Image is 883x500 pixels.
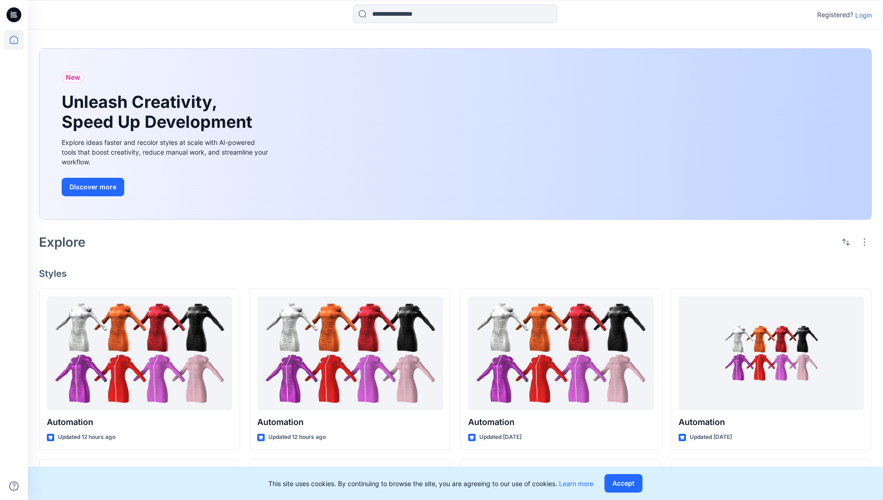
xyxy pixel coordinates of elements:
[62,178,270,196] a: Discover more
[66,72,80,83] span: New
[855,10,872,20] p: Login
[604,474,642,493] button: Accept
[468,416,654,429] p: Automation
[690,432,732,442] p: Updated [DATE]
[817,9,853,20] p: Registered?
[62,92,256,132] h1: Unleash Creativity, Speed Up Development
[257,296,443,411] a: Automation
[39,268,872,279] h4: Styles
[479,432,521,442] p: Updated [DATE]
[58,432,115,442] p: Updated 12 hours ago
[268,432,326,442] p: Updated 12 hours ago
[47,296,232,411] a: Automation
[39,235,86,250] h2: Explore
[468,296,654,411] a: Automation
[47,416,232,429] p: Automation
[62,137,270,167] div: Explore ideas faster and recolor styles at scale with AI-powered tools that boost creativity, red...
[257,416,443,429] p: Automation
[268,479,593,488] p: This site uses cookies. By continuing to browse the site, you are agreeing to our use of cookies.
[62,178,124,196] button: Discover more
[679,296,864,411] a: Automation
[559,480,593,487] a: Learn more
[679,416,864,429] p: Automation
